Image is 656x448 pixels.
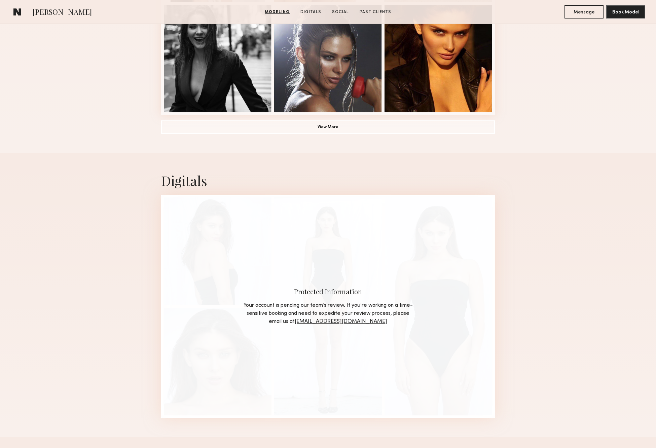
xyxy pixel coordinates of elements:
[295,319,387,324] a: [EMAIL_ADDRESS][DOMAIN_NAME]
[606,5,645,18] button: Book Model
[161,172,495,189] div: Digitals
[298,9,324,15] a: Digitals
[329,9,352,15] a: Social
[242,287,414,296] div: Protected Information
[161,120,495,134] button: View More
[564,5,604,18] button: Message
[262,9,292,15] a: Modeling
[357,9,394,15] a: Past Clients
[242,301,414,326] div: Your account is pending our team’s review. If you’re working on a time-sensitive booking and need...
[606,9,645,14] a: Book Model
[33,7,92,18] span: [PERSON_NAME]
